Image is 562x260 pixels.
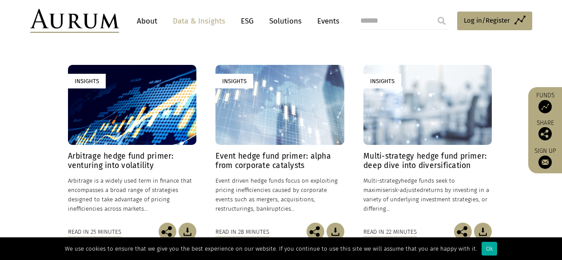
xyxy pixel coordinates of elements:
[363,74,401,88] div: Insights
[265,13,306,29] a: Solutions
[179,223,196,240] img: Download Article
[464,15,510,26] span: Log in/Register
[474,223,492,240] img: Download Article
[215,227,269,237] div: Read in 28 minutes
[132,13,162,29] a: About
[215,65,344,223] a: Insights Event hedge fund primer: alpha from corporate catalysts Event driven hedge funds focus o...
[215,176,344,214] p: Event driven hedge funds focus on exploiting pricing inefficiencies caused by corporate events su...
[68,65,196,223] a: Insights Arbitrage hedge fund primer: venturing into volatility Arbitrage is a widely used term i...
[215,152,344,170] h4: Event hedge fund primer: alpha from corporate catalysts
[363,227,417,237] div: Read in 22 minutes
[307,223,324,240] img: Share this post
[533,147,558,169] a: Sign up
[168,13,230,29] a: Data & Insights
[363,65,492,223] a: Insights Multi-strategy hedge fund primer: deep dive into diversification Multi-strategyhedge fun...
[538,127,552,140] img: Share this post
[68,74,106,88] div: Insights
[538,156,552,169] img: Sign up to our newsletter
[215,74,253,88] div: Insights
[236,13,258,29] a: ESG
[457,12,532,30] a: Log in/Register
[327,223,344,240] img: Download Article
[363,177,401,184] span: Multi-strategy
[68,227,121,237] div: Read in 25 minutes
[482,242,497,256] div: Ok
[68,176,196,214] p: Arbitrage is a widely used term in finance that encompasses a broad range of strategies designed ...
[533,92,558,113] a: Funds
[363,152,492,170] h4: Multi-strategy hedge fund primer: deep dive into diversification
[68,152,196,170] h4: Arbitrage hedge fund primer: venturing into volatility
[454,223,472,240] img: Share this post
[433,12,450,30] input: Submit
[533,120,558,140] div: Share
[313,13,339,29] a: Events
[159,223,176,240] img: Share this post
[30,9,119,33] img: Aurum
[363,176,492,214] p: hedge funds seek to maximise returns by investing in a variety of underlying investment strategie...
[388,187,423,193] span: risk-adjusted
[538,100,552,113] img: Access Funds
